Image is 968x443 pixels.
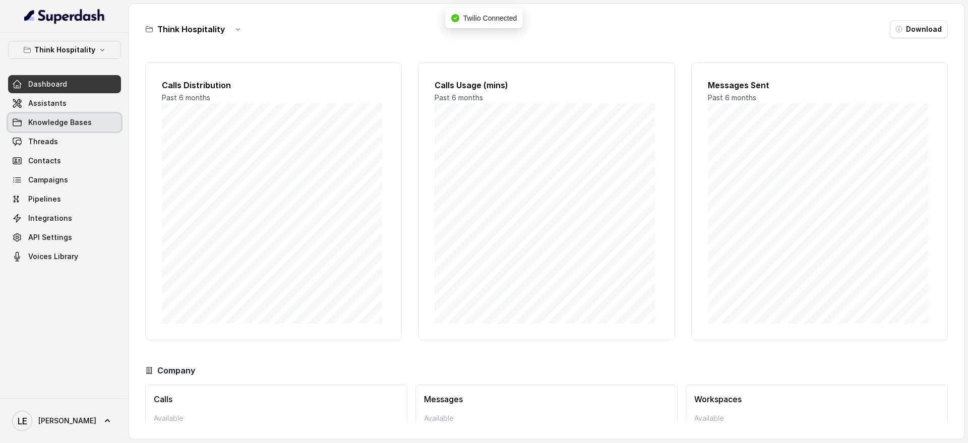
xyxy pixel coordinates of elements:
span: API Settings [28,232,72,242]
a: Assistants [8,94,121,112]
span: Assistants [28,98,67,108]
a: Pipelines [8,190,121,208]
h3: Calls [154,393,399,405]
span: Pipelines [28,194,61,204]
span: Voices Library [28,251,78,262]
h3: Workspaces [694,393,939,405]
text: LE [18,416,27,426]
h2: Calls Usage (mins) [435,79,658,91]
span: Dashboard [28,79,67,89]
p: Available [694,413,939,423]
span: [PERSON_NAME] [38,416,96,426]
p: Available [154,413,399,423]
h3: Company [157,364,195,376]
h3: Messages [424,393,669,405]
a: [PERSON_NAME] [8,407,121,435]
span: Past 6 months [435,93,483,102]
a: Threads [8,133,121,151]
a: Integrations [8,209,121,227]
button: Think Hospitality [8,41,121,59]
button: Download [890,20,948,38]
a: Contacts [8,152,121,170]
span: check-circle [451,14,459,22]
span: Knowledge Bases [28,117,92,128]
span: Campaigns [28,175,68,185]
img: light.svg [24,8,105,24]
h3: Think Hospitality [157,23,225,35]
span: Threads [28,137,58,147]
h2: Calls Distribution [162,79,385,91]
a: Voices Library [8,247,121,266]
span: Past 6 months [162,93,210,102]
h2: Messages Sent [708,79,931,91]
p: Think Hospitality [34,44,95,56]
span: Twilio Connected [463,14,517,22]
a: Knowledge Bases [8,113,121,132]
a: API Settings [8,228,121,246]
span: Past 6 months [708,93,756,102]
a: Dashboard [8,75,121,93]
p: Available [424,413,669,423]
span: Contacts [28,156,61,166]
a: Campaigns [8,171,121,189]
span: Integrations [28,213,72,223]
